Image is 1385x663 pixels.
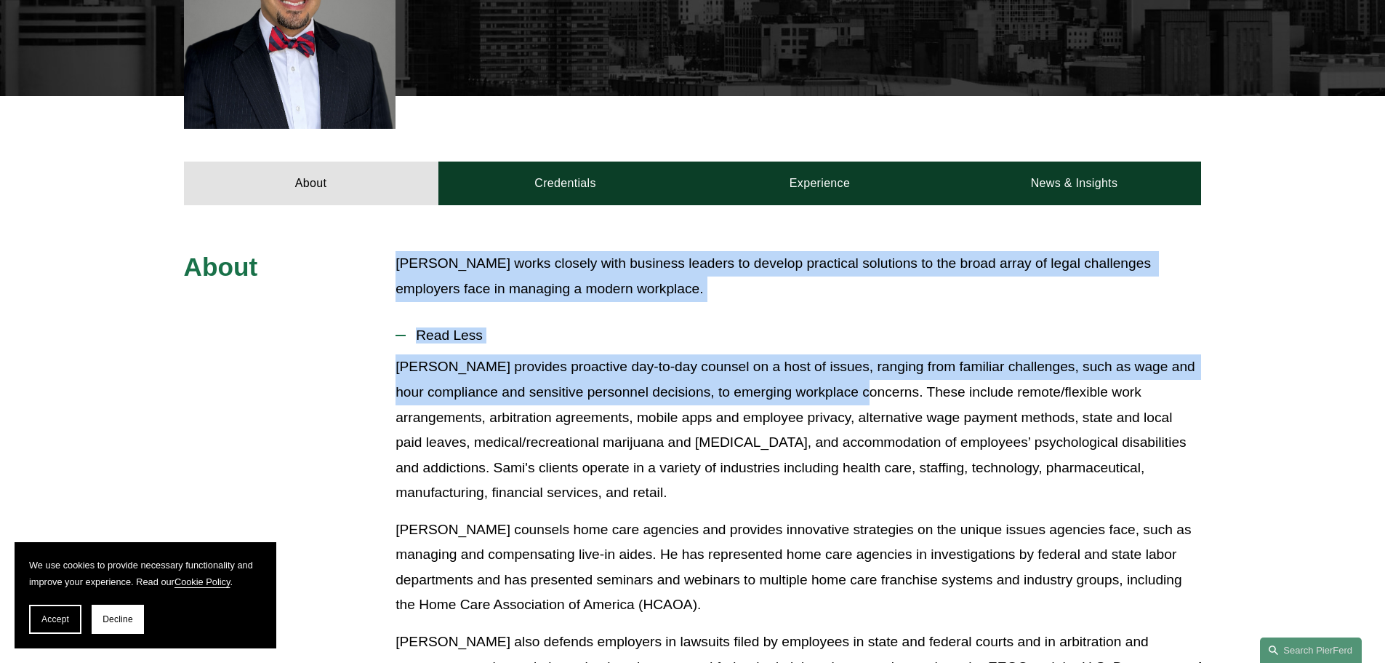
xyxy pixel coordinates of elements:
button: Accept [29,605,81,634]
a: About [184,162,438,205]
a: Search this site [1260,638,1362,663]
section: Cookie banner [15,542,276,648]
span: Accept [41,614,69,624]
a: Experience [693,162,947,205]
span: About [184,253,258,281]
button: Decline [92,605,144,634]
p: We use cookies to provide necessary functionality and improve your experience. Read our . [29,557,262,590]
button: Read Less [396,317,1201,354]
a: News & Insights [947,162,1201,205]
span: Decline [103,614,133,624]
span: Read Less [406,327,1201,344]
p: [PERSON_NAME] works closely with business leaders to develop practical solutions to the broad arr... [396,251,1201,301]
a: Credentials [438,162,693,205]
p: [PERSON_NAME] provides proactive day-to-day counsel on a host of issues, ranging from familiar ch... [396,354,1201,505]
a: Cookie Policy [174,576,230,587]
p: [PERSON_NAME] counsels home care agencies and provides innovative strategies on the unique issues... [396,517,1201,618]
